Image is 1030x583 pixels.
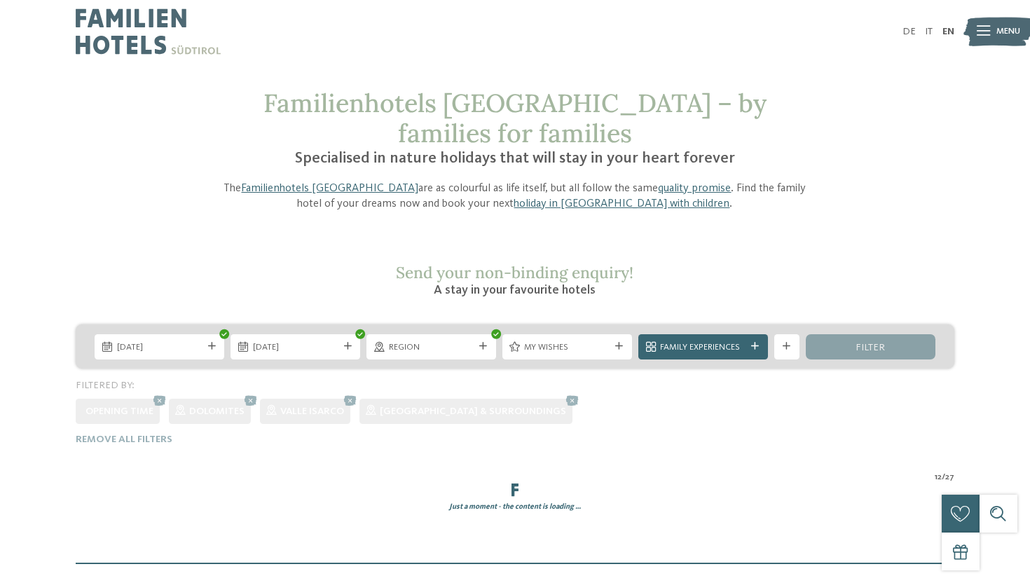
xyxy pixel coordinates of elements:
[935,471,942,483] span: 12
[658,183,731,194] a: quality promise
[67,502,964,512] div: Just a moment - the content is loading …
[942,471,945,483] span: /
[117,341,202,354] span: [DATE]
[945,471,954,483] span: 27
[942,27,954,36] a: EN
[514,198,729,210] a: holiday in [GEOGRAPHIC_DATA] with children
[215,181,815,212] p: The are as colourful as life itself, but all follow the same . Find the family hotel of your drea...
[660,341,746,354] span: Family Experiences
[241,183,418,194] a: Familienhotels [GEOGRAPHIC_DATA]
[253,341,338,354] span: [DATE]
[524,341,610,354] span: My wishes
[396,262,633,282] span: Send your non-binding enquiry!
[902,27,916,36] a: DE
[925,27,933,36] a: IT
[996,25,1020,38] span: Menu
[389,341,474,354] span: Region
[434,284,596,296] span: A stay in your favourite hotels
[263,87,767,149] span: Familienhotels [GEOGRAPHIC_DATA] – by families for families
[295,151,735,166] span: Specialised in nature holidays that will stay in your heart forever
